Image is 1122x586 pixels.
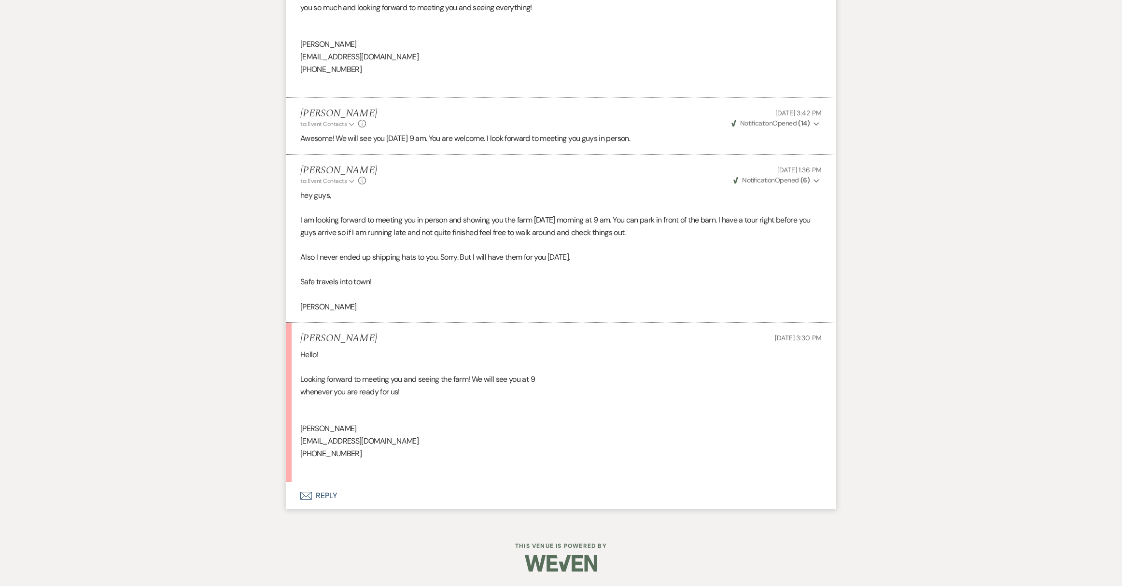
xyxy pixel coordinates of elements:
[300,189,822,202] p: hey guys,
[733,176,810,184] span: Opened
[300,165,377,177] h5: [PERSON_NAME]
[742,176,774,184] span: Notification
[286,482,836,509] button: Reply
[300,120,347,128] span: to: Event Contacts
[300,276,822,288] p: Safe travels into town!
[300,120,356,128] button: to: Event Contacts
[775,334,822,342] span: [DATE] 3:30 PM
[300,177,356,185] button: to: Event Contacts
[730,118,822,128] button: NotificationOpened (14)
[525,546,597,580] img: Weven Logo
[740,119,772,127] span: Notification
[300,214,822,238] p: I am looking forward to meeting you in person and showing you the farm [DATE] morning at 9 am. Yo...
[300,333,377,345] h5: [PERSON_NAME]
[731,119,810,127] span: Opened
[300,251,822,264] p: Also I never ended up shipping hats to you. Sorry. But I will have them for you [DATE].
[300,349,822,472] div: Hello! Looking forward to meeting you and seeing the farm! We will see you at 9 whenever you are ...
[300,132,822,145] p: Awesome! We will see you [DATE] 9 am. You are welcome. I look forward to meeting you guys in person.
[300,108,377,120] h5: [PERSON_NAME]
[798,119,810,127] strong: ( 14 )
[732,175,822,185] button: NotificationOpened (6)
[300,301,822,313] p: [PERSON_NAME]
[300,177,347,185] span: to: Event Contacts
[800,176,810,184] strong: ( 6 )
[777,166,822,174] span: [DATE] 1:36 PM
[775,109,822,117] span: [DATE] 3:42 PM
